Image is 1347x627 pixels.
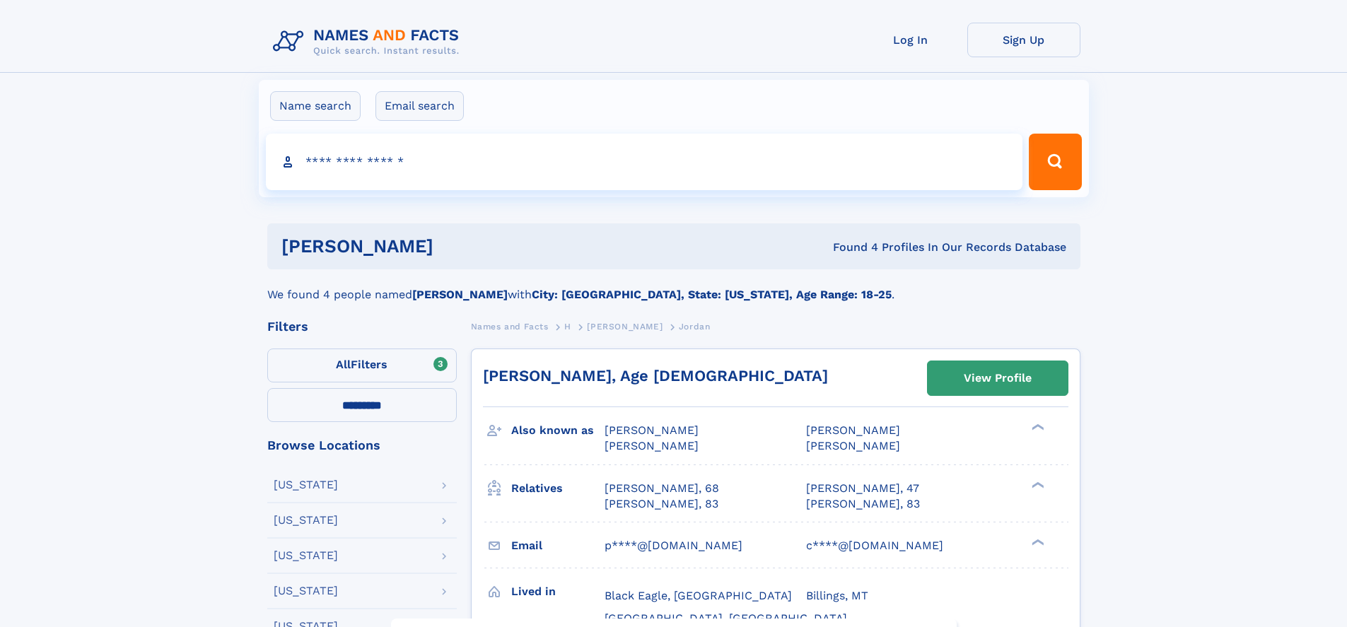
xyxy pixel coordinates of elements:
[587,317,663,335] a: [PERSON_NAME]
[483,367,828,385] a: [PERSON_NAME], Age [DEMOGRAPHIC_DATA]
[806,496,920,512] a: [PERSON_NAME], 83
[511,418,605,443] h3: Also known as
[511,580,605,604] h3: Lived in
[1029,134,1081,190] button: Search Button
[274,585,338,597] div: [US_STATE]
[1028,423,1045,432] div: ❯
[806,481,919,496] a: [PERSON_NAME], 47
[532,288,892,301] b: City: [GEOGRAPHIC_DATA], State: [US_STATE], Age Range: 18-25
[605,481,719,496] a: [PERSON_NAME], 68
[1028,480,1045,489] div: ❯
[281,238,634,255] h1: [PERSON_NAME]
[267,320,457,333] div: Filters
[967,23,1080,57] a: Sign Up
[605,611,847,625] span: [GEOGRAPHIC_DATA], [GEOGRAPHIC_DATA]
[274,550,338,561] div: [US_STATE]
[1028,537,1045,546] div: ❯
[564,322,571,332] span: H
[375,91,464,121] label: Email search
[605,589,792,602] span: Black Eagle, [GEOGRAPHIC_DATA]
[266,134,1023,190] input: search input
[336,358,351,371] span: All
[267,348,457,382] label: Filters
[471,317,549,335] a: Names and Facts
[679,322,711,332] span: Jordan
[633,240,1066,255] div: Found 4 Profiles In Our Records Database
[267,23,471,61] img: Logo Names and Facts
[274,479,338,491] div: [US_STATE]
[806,423,900,437] span: [PERSON_NAME]
[854,23,967,57] a: Log In
[267,439,457,452] div: Browse Locations
[605,439,699,452] span: [PERSON_NAME]
[270,91,361,121] label: Name search
[267,269,1080,303] div: We found 4 people named with .
[511,476,605,500] h3: Relatives
[928,361,1068,395] a: View Profile
[274,515,338,526] div: [US_STATE]
[412,288,508,301] b: [PERSON_NAME]
[605,423,699,437] span: [PERSON_NAME]
[605,496,718,512] a: [PERSON_NAME], 83
[806,439,900,452] span: [PERSON_NAME]
[964,362,1032,394] div: View Profile
[806,589,868,602] span: Billings, MT
[587,322,663,332] span: [PERSON_NAME]
[564,317,571,335] a: H
[511,534,605,558] h3: Email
